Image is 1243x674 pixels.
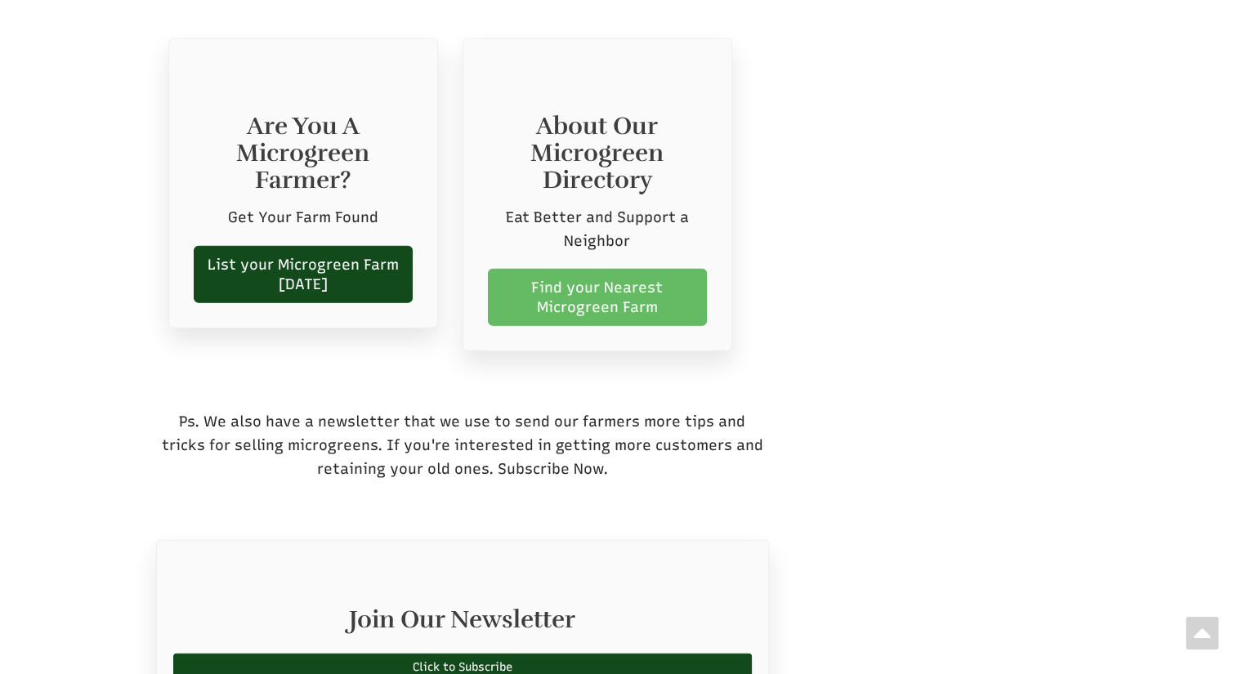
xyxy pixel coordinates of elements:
[194,113,413,194] h2: Are You A Microgreen Farmer?
[156,410,769,480] p: Ps. We also have a newsletter that we use to send our farmers more tips and tricks for selling mi...
[194,246,413,303] a: List your Microgreen Farm [DATE]
[173,606,752,641] h2: Join Our Newsletter
[194,206,413,230] p: Get Your Farm Found
[488,206,707,253] p: Eat Better and Support a Neighbor
[488,113,707,194] h2: About Our Microgreen Directory
[488,269,707,326] a: Find your Nearest Microgreen Farm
